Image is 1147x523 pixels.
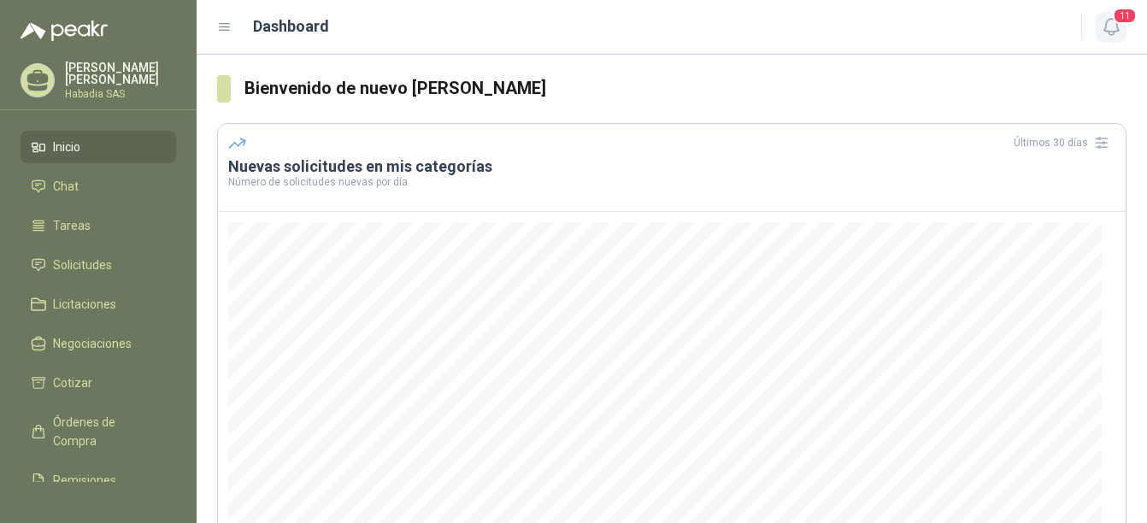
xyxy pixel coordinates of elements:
a: Cotizar [21,367,176,399]
a: Negociaciones [21,327,176,360]
span: Inicio [53,138,80,156]
span: Solicitudes [53,256,112,274]
p: Habadia SAS [65,89,176,99]
button: 11 [1096,12,1126,43]
span: Licitaciones [53,295,116,314]
a: Solicitudes [21,249,176,281]
p: Número de solicitudes nuevas por día [228,177,1115,187]
a: Licitaciones [21,288,176,320]
span: Negociaciones [53,334,132,353]
span: Cotizar [53,373,92,392]
p: [PERSON_NAME] [PERSON_NAME] [65,62,176,85]
span: Tareas [53,216,91,235]
span: Órdenes de Compra [53,413,160,450]
img: Logo peakr [21,21,108,41]
a: Chat [21,170,176,203]
span: Remisiones [53,471,116,490]
div: Últimos 30 días [1014,129,1115,156]
a: Remisiones [21,464,176,497]
a: Órdenes de Compra [21,406,176,457]
h1: Dashboard [253,15,329,38]
span: Chat [53,177,79,196]
a: Inicio [21,131,176,163]
a: Tareas [21,209,176,242]
h3: Bienvenido de nuevo [PERSON_NAME] [244,75,1126,102]
span: 11 [1113,8,1137,24]
h3: Nuevas solicitudes en mis categorías [228,156,1115,177]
